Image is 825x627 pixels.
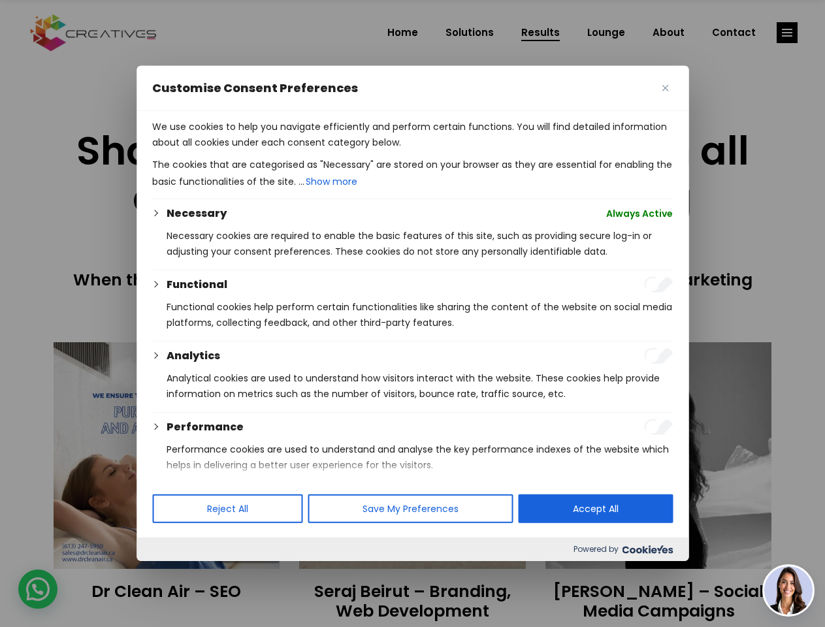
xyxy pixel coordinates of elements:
[167,419,244,435] button: Performance
[518,494,673,523] button: Accept All
[152,494,302,523] button: Reject All
[644,277,673,293] input: Enable Functional
[152,119,673,150] p: We use cookies to help you navigate efficiently and perform certain functions. You will find deta...
[622,545,673,554] img: Cookieyes logo
[167,228,673,259] p: Necessary cookies are required to enable the basic features of this site, such as providing secur...
[167,370,673,402] p: Analytical cookies are used to understand how visitors interact with the website. These cookies h...
[308,494,513,523] button: Save My Preferences
[644,419,673,435] input: Enable Performance
[662,85,668,91] img: Close
[167,348,220,364] button: Analytics
[764,566,813,615] img: agent
[167,206,227,221] button: Necessary
[644,348,673,364] input: Enable Analytics
[152,157,673,191] p: The cookies that are categorised as "Necessary" are stored on your browser as they are essential ...
[137,66,688,561] div: Customise Consent Preferences
[137,538,688,561] div: Powered by
[606,206,673,221] span: Always Active
[167,442,673,473] p: Performance cookies are used to understand and analyse the key performance indexes of the website...
[657,80,673,96] button: Close
[167,299,673,330] p: Functional cookies help perform certain functionalities like sharing the content of the website o...
[152,80,358,96] span: Customise Consent Preferences
[167,277,227,293] button: Functional
[304,172,359,191] button: Show more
